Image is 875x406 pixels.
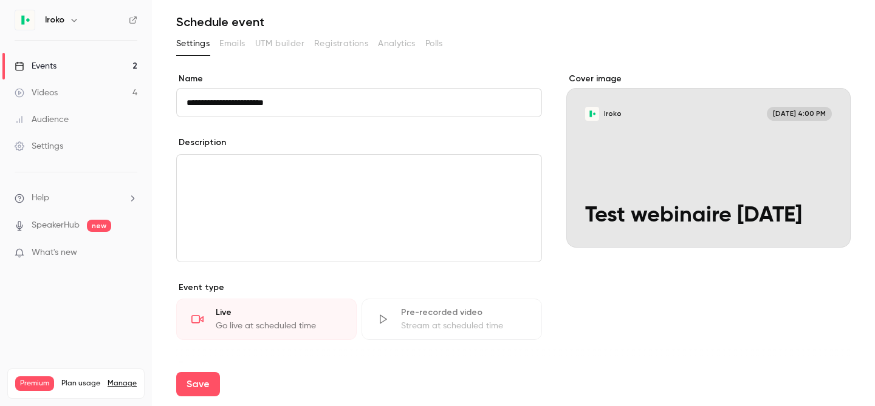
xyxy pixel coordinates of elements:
div: Go live at scheduled time [216,320,341,332]
div: Pre-recorded video [401,306,527,319]
span: UTM builder [255,38,304,50]
a: SpeakerHub [32,219,80,232]
span: Analytics [378,38,416,50]
section: description [176,154,542,262]
div: Settings [15,140,63,152]
span: What's new [32,246,77,259]
div: LiveGo live at scheduled time [176,299,357,340]
img: Iroko [15,10,35,30]
div: Videos [15,87,58,99]
span: Registrations [314,38,368,50]
span: Plan usage [61,379,100,388]
label: Description [176,137,226,149]
div: editor [177,155,541,262]
button: Settings [176,34,210,53]
li: help-dropdown-opener [15,192,137,205]
button: Save [176,372,220,396]
section: Cover image [566,73,851,248]
a: Manage [108,379,137,388]
p: Event type [176,282,542,294]
span: Polls [425,38,443,50]
div: Stream at scheduled time [401,320,527,332]
span: new [87,220,111,232]
iframe: Noticeable Trigger [123,248,137,259]
div: Events [15,60,57,72]
div: Pre-recorded videoStream at scheduled time [362,299,542,340]
div: Live [216,306,341,319]
h1: Schedule event [176,15,851,29]
span: Help [32,192,49,205]
span: Emails [219,38,245,50]
h6: Iroko [45,14,64,26]
div: Audience [15,113,69,126]
label: Name [176,73,542,85]
span: Premium [15,376,54,391]
label: Cover image [566,73,851,85]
